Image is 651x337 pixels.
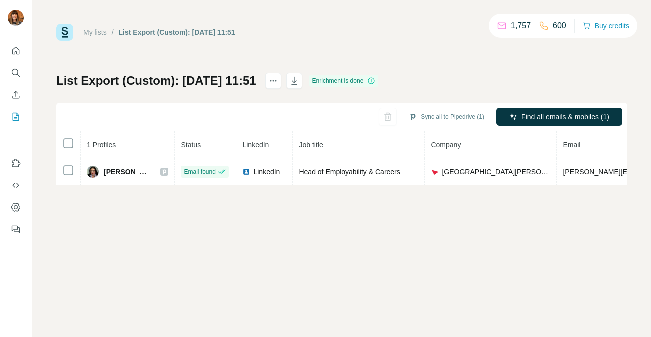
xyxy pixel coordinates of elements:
button: actions [265,73,281,89]
div: List Export (Custom): [DATE] 11:51 [119,27,235,37]
img: company-logo [431,168,439,176]
button: My lists [8,108,24,126]
span: Company [431,141,461,149]
span: Email found [184,167,215,176]
button: Buy credits [583,19,629,33]
div: Enrichment is done [309,75,379,87]
span: [PERSON_NAME] [104,167,150,177]
button: Feedback [8,220,24,238]
span: Find all emails & mobiles (1) [521,112,609,122]
span: LinkedIn [242,141,269,149]
span: [GEOGRAPHIC_DATA][PERSON_NAME] [442,167,550,177]
p: 1,757 [511,20,531,32]
a: My lists [83,28,107,36]
li: / [112,27,114,37]
button: Dashboard [8,198,24,216]
button: Search [8,64,24,82]
img: Avatar [87,166,99,178]
button: Find all emails & mobiles (1) [496,108,622,126]
span: Head of Employability & Careers [299,168,400,176]
button: Sync all to Pipedrive (1) [402,109,491,124]
span: LinkedIn [253,167,280,177]
h1: List Export (Custom): [DATE] 11:51 [56,73,256,89]
p: 600 [553,20,566,32]
button: Use Surfe API [8,176,24,194]
span: Email [563,141,580,149]
button: Use Surfe on LinkedIn [8,154,24,172]
span: 1 Profiles [87,141,116,149]
span: Job title [299,141,323,149]
img: Avatar [8,10,24,26]
img: LinkedIn logo [242,168,250,176]
button: Quick start [8,42,24,60]
span: Status [181,141,201,149]
img: Surfe Logo [56,24,73,41]
button: Enrich CSV [8,86,24,104]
